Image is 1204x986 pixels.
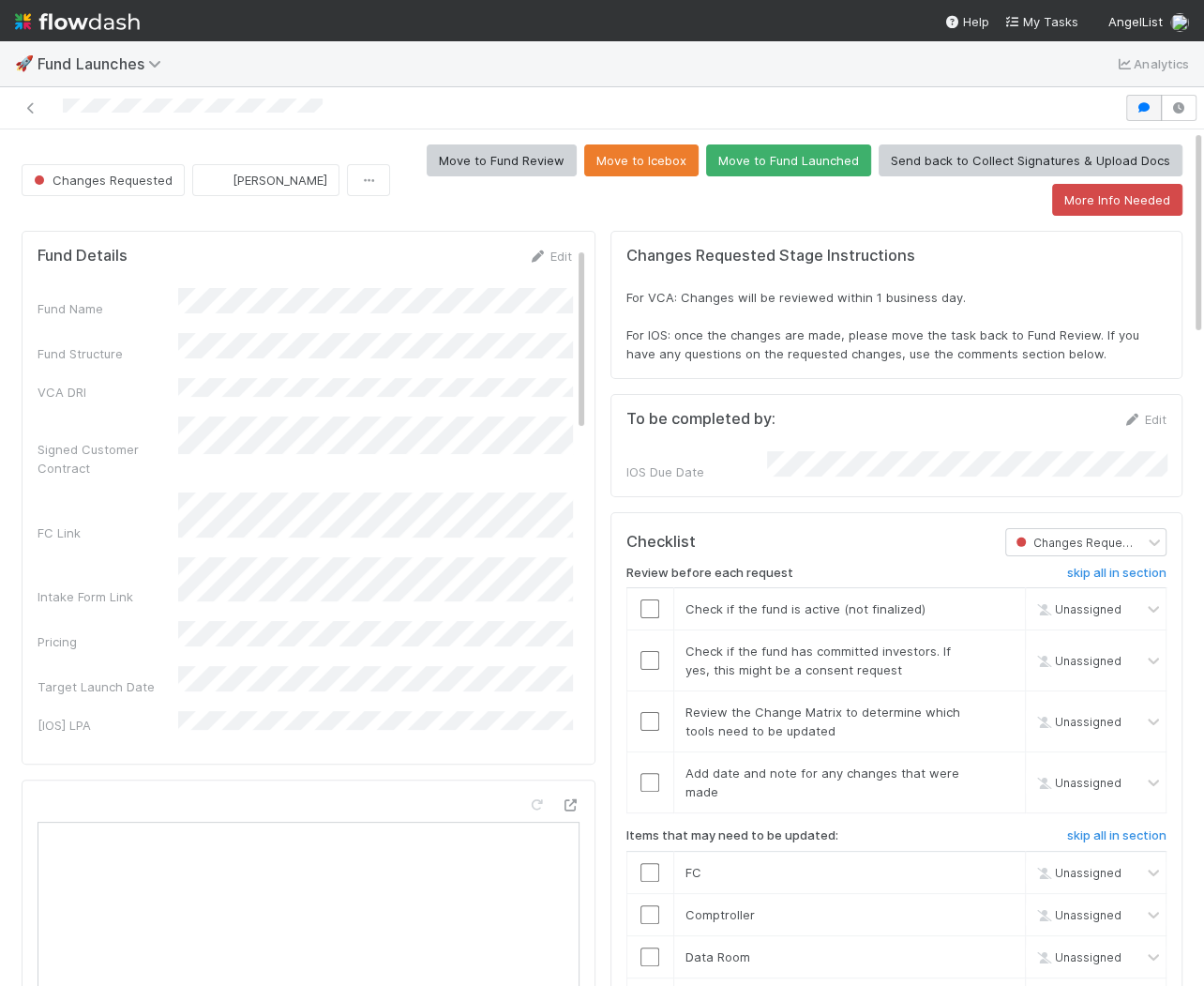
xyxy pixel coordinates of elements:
h5: Fund Details [38,247,128,265]
h5: Checklist [626,533,696,552]
button: Move to Fund Launched [706,144,871,176]
div: Signed Customer Contract [38,440,178,478]
h5: Changes Requested Stage Instructions [626,247,1166,265]
span: Check if the fund is active (not finalized) [685,601,926,616]
span: 🚀 [15,55,34,71]
div: Fund Structure [38,344,178,363]
span: Review the Change Matrix to determine which tools need to be updated [685,705,960,738]
button: Move to Icebox [584,144,699,176]
span: FC [685,865,701,880]
a: My Tasks [1004,12,1078,31]
button: [PERSON_NAME] [192,164,339,196]
h6: skip all in section [1067,566,1166,581]
span: Changes Requested [30,173,173,188]
div: Help [944,12,989,31]
div: [IOS] LPA [38,716,178,735]
h6: Items that may need to be updated: [626,828,838,843]
div: VCA DRI [38,383,178,402]
button: Move to Fund Review [427,144,577,176]
span: Data Room [685,949,750,964]
span: Unassigned [1032,950,1121,964]
a: skip all in section [1067,566,1166,588]
h5: To be completed by: [626,410,775,429]
span: Unassigned [1032,654,1121,668]
span: Unassigned [1032,908,1121,922]
span: Changes Requested [1012,536,1148,550]
a: Edit [528,249,572,264]
div: IOS Due Date [626,463,767,481]
a: Analytics [1115,53,1189,75]
span: Unassigned [1032,776,1121,790]
span: Add date and note for any changes that were made [685,766,959,799]
h6: skip all in section [1067,828,1166,843]
span: Check if the fund has committed investors. If yes, this might be a consent request [685,644,951,677]
span: My Tasks [1004,14,1078,29]
span: Comptroller [685,907,755,922]
span: [PERSON_NAME] [233,173,327,188]
button: Send back to Collect Signatures & Upload Docs [879,144,1182,176]
span: For VCA: Changes will be reviewed within 1 business day. For IOS: once the changes are made, plea... [626,290,1143,361]
img: avatar_eed832e9-978b-43e4-b51e-96e46fa5184b.png [1170,13,1189,32]
div: Pricing [38,632,178,651]
div: Fund Name [38,299,178,318]
span: Unassigned [1032,866,1121,880]
img: avatar_04f2f553-352a-453f-b9fb-c6074dc60769.png [208,171,227,190]
div: FC Link [38,523,178,542]
button: More Info Needed [1052,184,1182,216]
span: Unassigned [1032,715,1121,729]
span: AngelList [1108,14,1163,29]
h6: Review before each request [626,566,793,581]
div: Target Launch Date [38,677,178,696]
div: Intake Form Link [38,587,178,606]
span: Unassigned [1032,602,1121,616]
button: Changes Requested [22,164,185,196]
a: Edit [1122,412,1166,427]
img: logo-inverted-e16ddd16eac7371096b0.svg [15,6,140,38]
span: Fund Launches [38,54,171,73]
a: skip all in section [1067,828,1166,851]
